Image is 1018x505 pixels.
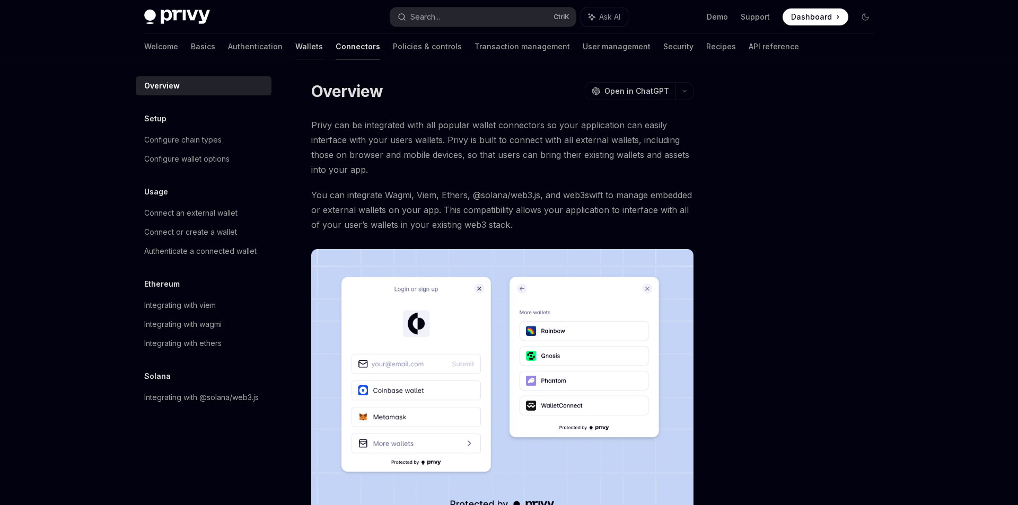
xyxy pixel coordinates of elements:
[144,112,166,125] h5: Setup
[144,299,216,312] div: Integrating with viem
[136,334,271,353] a: Integrating with ethers
[144,226,237,238] div: Connect or create a wallet
[144,10,210,24] img: dark logo
[144,207,238,219] div: Connect an external wallet
[581,7,628,26] button: Ask AI
[390,7,576,26] button: Search...CtrlK
[144,370,171,383] h5: Solana
[749,34,799,59] a: API reference
[604,86,669,96] span: Open in ChatGPT
[410,11,440,23] div: Search...
[228,34,283,59] a: Authentication
[311,82,383,101] h1: Overview
[311,118,694,177] span: Privy can be integrated with all popular wallet connectors so your application can easily interfa...
[783,8,848,25] a: Dashboard
[144,245,257,258] div: Authenticate a connected wallet
[136,130,271,149] a: Configure chain types
[741,12,770,22] a: Support
[599,12,620,22] span: Ask AI
[136,388,271,407] a: Integrating with @solana/web3.js
[136,203,271,223] a: Connect an external wallet
[144,134,222,146] div: Configure chain types
[295,34,323,59] a: Wallets
[791,12,832,22] span: Dashboard
[706,34,736,59] a: Recipes
[144,153,230,165] div: Configure wallet options
[585,82,675,100] button: Open in ChatGPT
[393,34,462,59] a: Policies & controls
[554,13,569,21] span: Ctrl K
[144,391,259,404] div: Integrating with @solana/web3.js
[144,34,178,59] a: Welcome
[136,76,271,95] a: Overview
[663,34,694,59] a: Security
[583,34,651,59] a: User management
[136,296,271,315] a: Integrating with viem
[144,185,168,198] h5: Usage
[475,34,570,59] a: Transaction management
[707,12,728,22] a: Demo
[136,315,271,334] a: Integrating with wagmi
[857,8,874,25] button: Toggle dark mode
[136,242,271,261] a: Authenticate a connected wallet
[136,223,271,242] a: Connect or create a wallet
[144,278,180,290] h5: Ethereum
[191,34,215,59] a: Basics
[136,149,271,169] a: Configure wallet options
[336,34,380,59] a: Connectors
[144,337,222,350] div: Integrating with ethers
[144,318,222,331] div: Integrating with wagmi
[311,188,694,232] span: You can integrate Wagmi, Viem, Ethers, @solana/web3.js, and web3swift to manage embedded or exter...
[144,79,180,92] div: Overview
